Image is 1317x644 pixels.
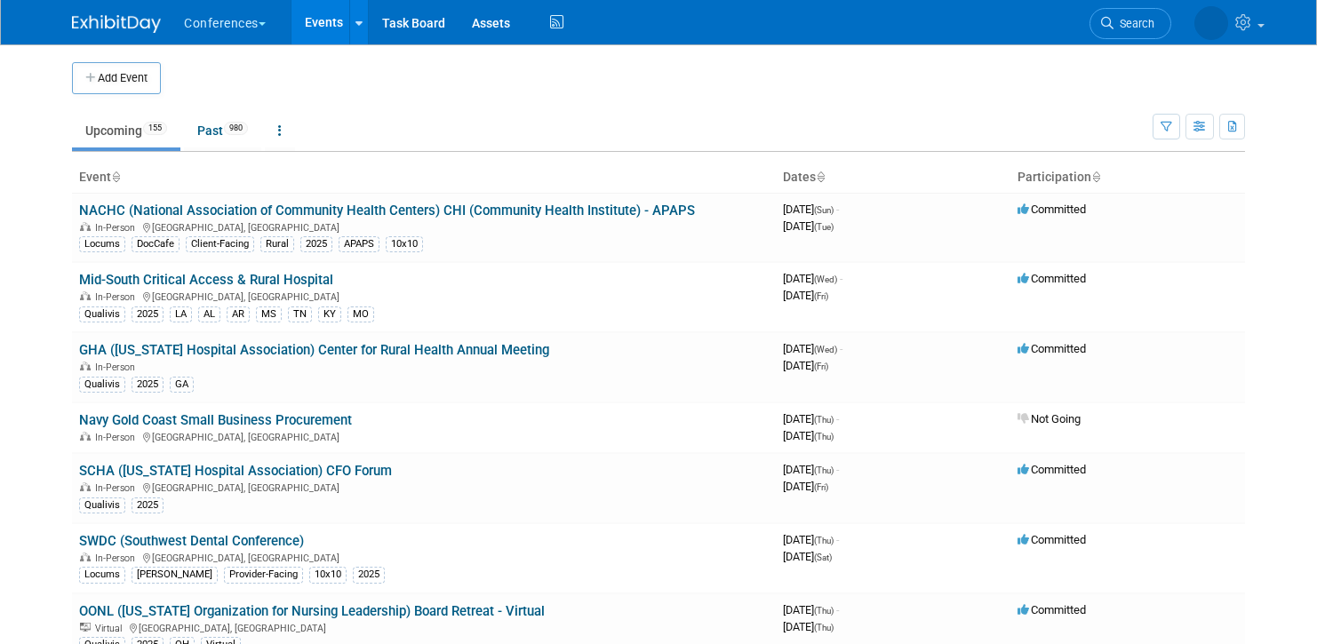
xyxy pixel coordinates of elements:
[224,567,303,583] div: Provider-Facing
[386,236,423,252] div: 10x10
[132,377,164,393] div: 2025
[79,497,125,513] div: Qualivis
[814,362,828,371] span: (Fri)
[95,623,127,634] span: Virtual
[260,236,294,252] div: Rural
[1010,163,1245,193] th: Participation
[79,533,304,549] a: SWDC (Southwest Dental Conference)
[840,272,842,285] span: -
[816,170,825,184] a: Sort by Start Date
[79,429,769,443] div: [GEOGRAPHIC_DATA], [GEOGRAPHIC_DATA]
[143,122,167,135] span: 155
[783,412,839,425] span: [DATE]
[80,623,91,632] img: Virtual Event
[79,289,769,303] div: [GEOGRAPHIC_DATA], [GEOGRAPHIC_DATA]
[72,163,776,193] th: Event
[814,205,834,215] span: (Sun)
[783,272,842,285] span: [DATE]
[840,342,842,355] span: -
[227,306,250,322] div: AR
[95,291,140,303] span: In-Person
[309,567,347,583] div: 10x10
[256,306,282,322] div: MS
[288,306,312,322] div: TN
[814,291,828,301] span: (Fri)
[1091,170,1100,184] a: Sort by Participation Type
[132,567,218,583] div: [PERSON_NAME]
[783,219,834,233] span: [DATE]
[814,222,834,232] span: (Tue)
[80,432,91,441] img: In-Person Event
[783,359,828,372] span: [DATE]
[814,553,832,562] span: (Sat)
[79,463,392,479] a: SCHA ([US_STATE] Hospital Association) CFO Forum
[79,203,695,219] a: NACHC (National Association of Community Health Centers) CHI (Community Health Institute) - APAPS
[95,432,140,443] span: In-Person
[72,15,161,33] img: ExhibitDay
[1018,412,1081,425] span: Not Going
[776,163,1010,193] th: Dates
[1113,17,1154,30] span: Search
[79,620,769,634] div: [GEOGRAPHIC_DATA], [GEOGRAPHIC_DATA]
[79,567,125,583] div: Locums
[80,222,91,231] img: In-Person Event
[79,377,125,393] div: Qualivis
[836,603,839,616] span: -
[783,429,834,442] span: [DATE]
[783,603,839,616] span: [DATE]
[111,170,120,184] a: Sort by Event Name
[79,550,769,564] div: [GEOGRAPHIC_DATA], [GEOGRAPHIC_DATA]
[72,62,161,94] button: Add Event
[95,222,140,234] span: In-Person
[79,412,352,428] a: Navy Gold Coast Small Business Procurement
[1090,8,1171,39] a: Search
[1018,272,1086,285] span: Committed
[79,219,769,234] div: [GEOGRAPHIC_DATA], [GEOGRAPHIC_DATA]
[79,603,545,619] a: OONL ([US_STATE] Organization for Nursing Leadership) Board Retreat - Virtual
[132,306,164,322] div: 2025
[783,480,828,493] span: [DATE]
[814,274,837,284] span: (Wed)
[814,345,837,354] span: (Wed)
[79,272,333,288] a: Mid-South Critical Access & Rural Hospital
[198,306,220,322] div: AL
[836,463,839,476] span: -
[224,122,248,135] span: 980
[79,236,125,252] div: Locums
[1018,603,1086,616] span: Committed
[79,480,769,494] div: [GEOGRAPHIC_DATA], [GEOGRAPHIC_DATA]
[783,550,832,563] span: [DATE]
[79,342,549,358] a: GHA ([US_STATE] Hospital Association) Center for Rural Health Annual Meeting
[1018,203,1086,216] span: Committed
[836,203,839,216] span: -
[814,415,834,425] span: (Thu)
[95,553,140,564] span: In-Person
[814,606,834,616] span: (Thu)
[1018,463,1086,476] span: Committed
[80,553,91,561] img: In-Person Event
[300,236,332,252] div: 2025
[170,377,194,393] div: GA
[1018,533,1086,546] span: Committed
[79,306,125,322] div: Qualivis
[186,236,254,252] div: Client-Facing
[836,533,839,546] span: -
[95,362,140,373] span: In-Person
[339,236,379,252] div: APAPS
[814,432,834,441] span: (Thu)
[72,114,180,147] a: Upcoming155
[1018,342,1086,355] span: Committed
[95,482,140,494] span: In-Person
[132,236,180,252] div: DocCafe
[353,567,385,583] div: 2025
[836,412,839,425] span: -
[132,497,164,513] div: 2025
[814,482,828,492] span: (Fri)
[783,203,839,216] span: [DATE]
[783,620,834,633] span: [DATE]
[814,536,834,545] span: (Thu)
[783,342,842,355] span: [DATE]
[814,465,834,475] span: (Thu)
[347,306,374,322] div: MO
[318,306,341,322] div: KY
